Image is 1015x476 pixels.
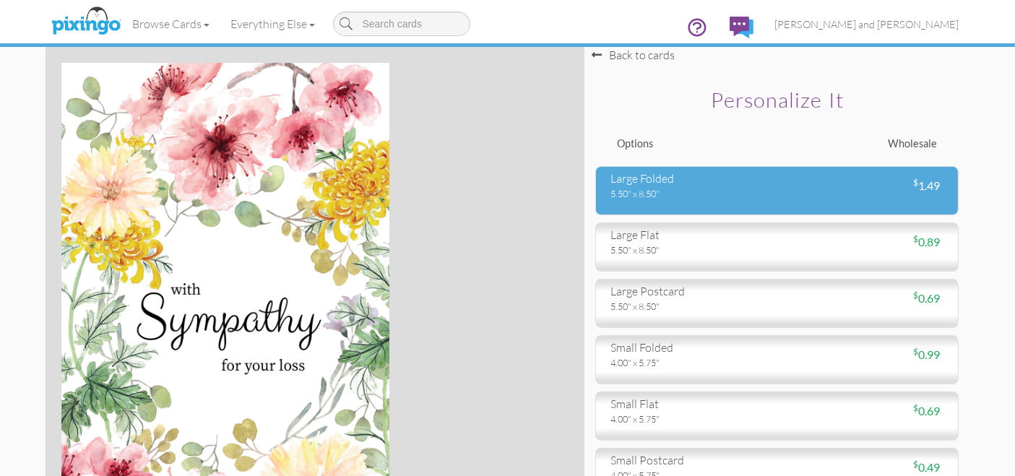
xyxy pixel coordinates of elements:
sup: $ [913,402,918,413]
a: Browse Cards [122,6,220,42]
div: small flat [610,396,766,412]
span: 0.99 [913,347,940,361]
div: Wholesale [777,137,949,152]
span: 0.69 [913,404,940,417]
sup: $ [913,233,918,244]
span: [PERSON_NAME] and [PERSON_NAME] [775,18,959,30]
h2: Personalize it [621,89,933,112]
div: 4.00" x 5.75" [610,356,766,369]
sup: $ [913,177,918,188]
sup: $ [913,290,918,300]
a: Everything Else [220,6,326,42]
a: [PERSON_NAME] and [PERSON_NAME] [764,6,970,43]
img: comments.svg [730,17,753,38]
div: 5.50" x 8.50" [610,300,766,313]
div: large folded [610,170,766,187]
input: Search cards [333,12,470,36]
sup: $ [913,459,918,469]
span: 0.89 [913,235,940,248]
span: 1.49 [913,178,940,192]
div: 5.50" x 8.50" [610,243,766,256]
div: 5.50" x 8.50" [610,187,766,200]
span: 0.69 [913,291,940,305]
div: 4.00" x 5.75" [610,412,766,425]
span: 0.49 [913,460,940,474]
div: Options [606,137,777,152]
div: small folded [610,339,766,356]
div: large flat [610,227,766,243]
div: large postcard [610,283,766,300]
sup: $ [913,346,918,357]
img: pixingo logo [48,4,124,40]
div: small postcard [610,452,766,469]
